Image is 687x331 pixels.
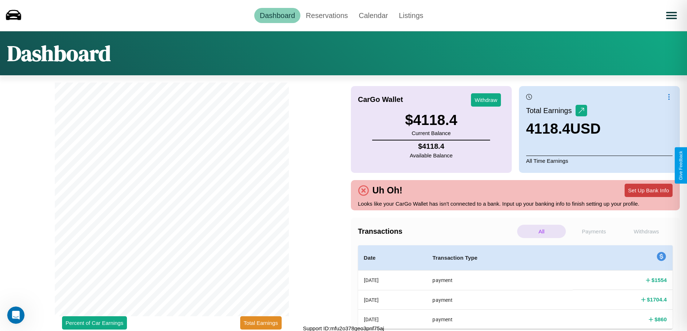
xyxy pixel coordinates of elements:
h3: 4118.4 USD [526,121,601,137]
button: Open menu [661,5,682,26]
th: payment [427,270,573,290]
th: [DATE] [358,310,427,329]
h3: $ 4118.4 [405,112,457,128]
a: Dashboard [254,8,300,23]
h4: CarGo Wallet [358,95,403,104]
th: payment [427,310,573,329]
p: Current Balance [405,128,457,138]
a: Listings [393,8,429,23]
div: Give Feedback [678,151,683,180]
table: simple table [358,245,673,329]
p: All [517,225,566,238]
a: Reservations [300,8,353,23]
th: [DATE] [358,270,427,290]
button: Set Up Bank Info [625,184,673,197]
th: [DATE] [358,290,427,309]
h4: $ 860 [655,316,667,323]
h4: Date [364,254,421,262]
p: Looks like your CarGo Wallet has isn't connected to a bank. Input up your banking info to finish ... [358,199,673,209]
button: Total Earnings [240,316,282,330]
p: Total Earnings [526,104,576,117]
iframe: Intercom live chat [7,307,25,324]
h4: Uh Oh! [369,185,406,196]
p: All Time Earnings [526,156,673,166]
h4: $ 4118.4 [410,142,453,151]
button: Percent of Car Earnings [62,316,127,330]
p: Payments [569,225,618,238]
button: Withdraw [471,93,501,107]
p: Available Balance [410,151,453,160]
h1: Dashboard [7,39,111,68]
h4: Transaction Type [432,254,567,262]
h4: $ 1704.4 [647,296,667,303]
h4: $ 1554 [652,276,667,284]
p: Withdraws [622,225,671,238]
th: payment [427,290,573,309]
a: Calendar [353,8,393,23]
h4: Transactions [358,227,515,236]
